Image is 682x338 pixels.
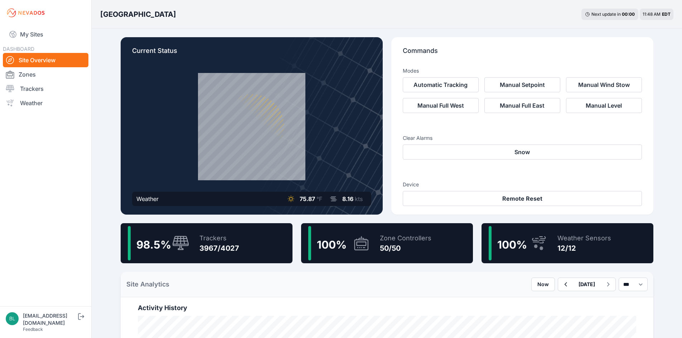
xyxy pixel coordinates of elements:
[121,223,292,263] a: 98.5%Trackers3967/4027
[531,278,555,291] button: Now
[355,195,363,202] span: kts
[132,46,371,62] p: Current Status
[566,77,642,92] button: Manual Wind Stow
[566,98,642,113] button: Manual Level
[100,5,176,24] nav: Breadcrumb
[6,7,46,19] img: Nevados
[591,11,621,17] span: Next update in
[403,67,419,74] h3: Modes
[403,191,642,206] button: Remote Reset
[3,53,88,67] a: Site Overview
[403,98,479,113] button: Manual Full West
[301,223,473,263] a: 100%Zone Controllers50/50
[380,233,431,243] div: Zone Controllers
[199,233,239,243] div: Trackers
[3,46,34,52] span: DASHBOARD
[317,238,347,251] span: 100 %
[557,243,611,253] div: 12/12
[403,134,642,142] h3: Clear Alarms
[23,327,43,332] a: Feedback
[136,238,171,251] span: 98.5 %
[482,223,653,263] a: 100%Weather Sensors12/12
[403,144,642,160] button: Snow
[342,195,353,202] span: 8.16
[316,195,322,202] span: °F
[138,303,636,313] h2: Activity History
[662,11,671,17] span: EDT
[6,312,19,325] img: blippencott@invenergy.com
[573,278,601,291] button: [DATE]
[100,9,176,19] h3: [GEOGRAPHIC_DATA]
[199,243,239,253] div: 3967/4027
[484,98,560,113] button: Manual Full East
[380,243,431,253] div: 50/50
[136,195,159,203] div: Weather
[622,11,635,17] div: 00 : 00
[557,233,611,243] div: Weather Sensors
[3,67,88,82] a: Zones
[3,82,88,96] a: Trackers
[3,96,88,110] a: Weather
[403,77,479,92] button: Automatic Tracking
[497,238,527,251] span: 100 %
[126,279,169,289] h2: Site Analytics
[643,11,661,17] span: 11:48 AM
[403,181,642,188] h3: Device
[23,312,77,327] div: [EMAIL_ADDRESS][DOMAIN_NAME]
[403,46,642,62] p: Commands
[484,77,560,92] button: Manual Setpoint
[300,195,315,202] span: 75.87
[3,26,88,43] a: My Sites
